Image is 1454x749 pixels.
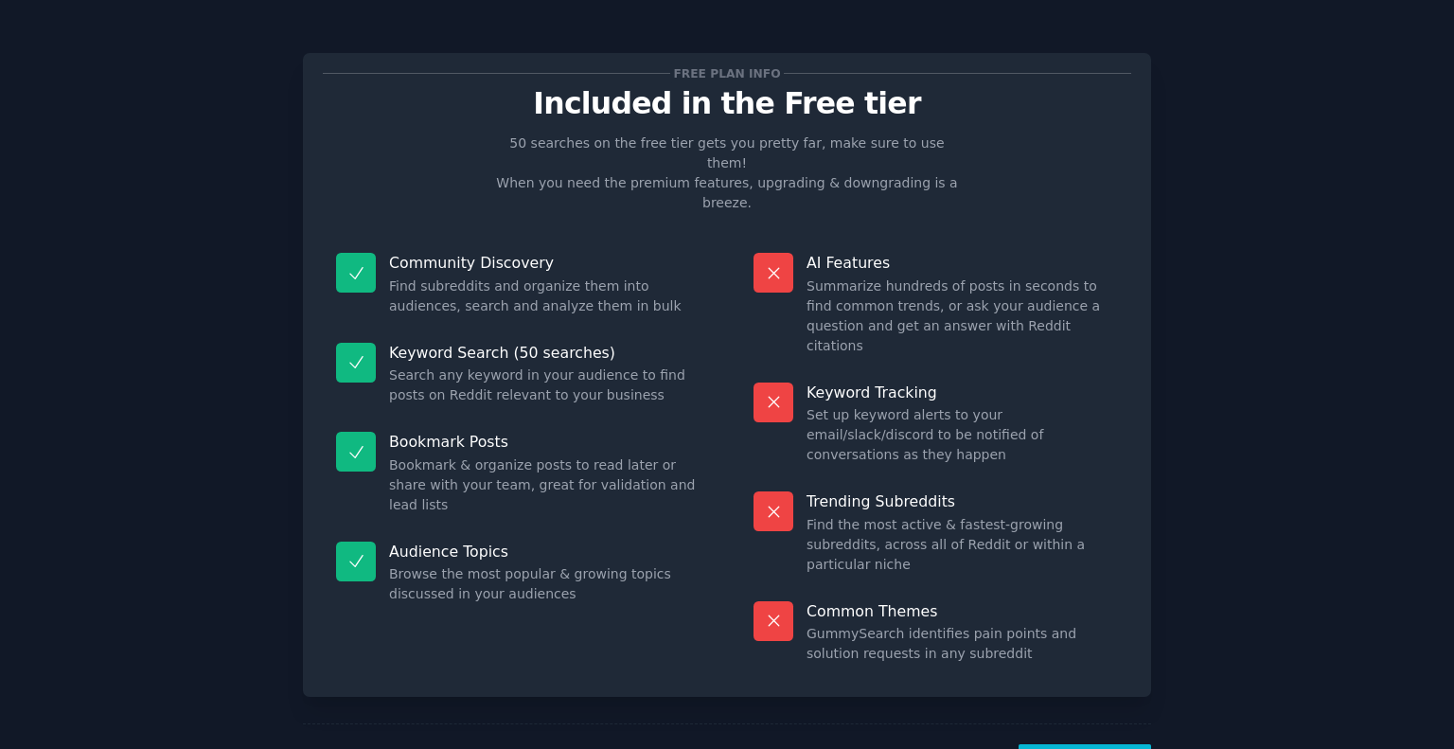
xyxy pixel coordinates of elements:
dd: GummySearch identifies pain points and solution requests in any subreddit [807,624,1118,664]
dd: Find the most active & fastest-growing subreddits, across all of Reddit or within a particular niche [807,515,1118,575]
dd: Find subreddits and organize them into audiences, search and analyze them in bulk [389,276,700,316]
dd: Search any keyword in your audience to find posts on Reddit relevant to your business [389,366,700,405]
p: Community Discovery [389,253,700,273]
p: 50 searches on the free tier gets you pretty far, make sure to use them! When you need the premiu... [488,134,966,213]
p: Included in the Free tier [323,87,1131,120]
dd: Set up keyword alerts to your email/slack/discord to be notified of conversations as they happen [807,405,1118,465]
dd: Bookmark & organize posts to read later or share with your team, great for validation and lead lists [389,455,700,515]
p: Trending Subreddits [807,491,1118,511]
p: Keyword Search (50 searches) [389,343,700,363]
p: Common Themes [807,601,1118,621]
p: AI Features [807,253,1118,273]
dd: Browse the most popular & growing topics discussed in your audiences [389,564,700,604]
p: Audience Topics [389,542,700,562]
p: Keyword Tracking [807,383,1118,402]
dd: Summarize hundreds of posts in seconds to find common trends, or ask your audience a question and... [807,276,1118,356]
span: Free plan info [670,63,784,83]
p: Bookmark Posts [389,432,700,452]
